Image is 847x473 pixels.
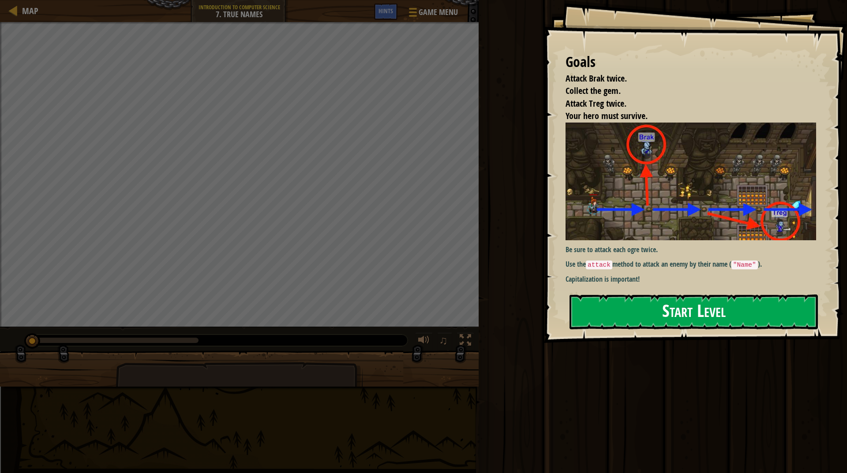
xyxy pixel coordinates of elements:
li: Attack Brak twice. [555,72,814,85]
div: Sort A > Z [4,4,843,11]
p: Be sure to attack each ogre twice. [566,245,823,255]
button: Game Menu [402,4,463,24]
div: Sign out [4,43,843,51]
li: Collect the gem. [555,85,814,97]
a: Map [18,5,38,17]
span: ♫ [439,334,448,347]
div: Sort New > Old [4,11,843,19]
code: attack [586,261,612,269]
code: "Name" [731,261,758,269]
p: Capitalization is important! [566,274,823,284]
div: Delete [4,27,843,35]
span: Map [22,5,38,17]
div: Move To ... [4,59,843,67]
button: ♫ [437,332,452,350]
span: Game Menu [419,7,458,18]
div: Goals [566,52,816,72]
div: Move To ... [4,19,843,27]
p: Use the method to attack an enemy by their name ( ). [566,259,823,270]
span: Hints [379,7,393,15]
span: Your hero must survive. [566,110,648,122]
li: Your hero must survive. [555,110,814,123]
button: Start Level [570,294,818,329]
div: Options [4,35,843,43]
span: Attack Brak twice. [566,72,627,84]
span: Attack Treg twice. [566,97,626,109]
button: Toggle fullscreen [457,332,474,350]
button: Adjust volume [415,332,433,350]
li: Attack Treg twice. [555,97,814,110]
img: True names [566,123,823,240]
div: Rename [4,51,843,59]
span: Collect the gem. [566,85,621,97]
